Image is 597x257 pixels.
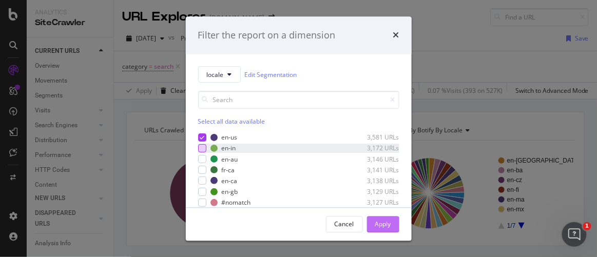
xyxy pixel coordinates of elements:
[207,70,224,79] span: locale
[349,199,399,207] div: 3,127 URLs
[222,155,238,164] div: en-au
[349,176,399,185] div: 3,138 URLs
[198,91,399,109] input: Search
[349,133,399,142] div: 3,581 URLs
[349,188,399,196] div: 3,129 URLs
[198,29,336,42] div: Filter the report on a dimension
[222,144,236,153] div: en-in
[222,166,235,174] div: fr-ca
[222,188,238,196] div: en-gb
[335,220,354,228] div: Cancel
[198,117,399,126] div: Select all data available
[349,166,399,174] div: 3,141 URLs
[222,133,238,142] div: en-us
[222,199,251,207] div: #nomatch
[198,67,241,83] button: locale
[186,16,412,241] div: modal
[562,222,587,247] iframe: Intercom live chat
[375,220,391,228] div: Apply
[583,222,591,230] span: 1
[222,176,238,185] div: en-ca
[349,155,399,164] div: 3,146 URLs
[349,144,399,153] div: 3,172 URLs
[367,216,399,232] button: Apply
[245,69,297,80] a: Edit Segmentation
[326,216,363,232] button: Cancel
[393,29,399,42] div: times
